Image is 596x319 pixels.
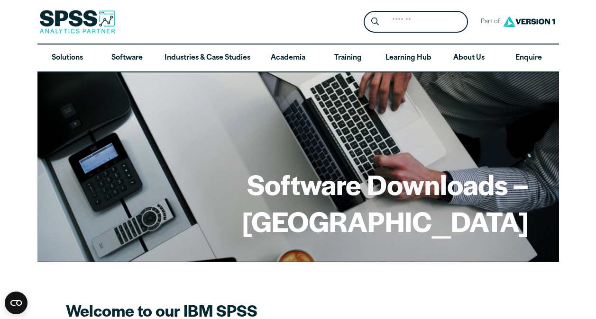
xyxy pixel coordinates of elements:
a: Enquire [499,44,559,72]
button: Open CMP widget [5,292,28,314]
a: Learning Hub [378,44,439,72]
nav: Desktop version of site main menu [37,44,559,72]
img: SPSS Analytics Partner [39,10,115,34]
form: Site Header Search Form [364,11,468,33]
svg: Search magnifying glass icon [371,18,379,26]
img: Version1 Logo [501,13,558,30]
a: Training [318,44,377,72]
button: Search magnifying glass icon [366,13,384,31]
a: Industries & Case Studies [157,44,258,72]
a: Solutions [37,44,97,72]
a: Software [97,44,157,72]
a: Academia [258,44,318,72]
span: Part of [476,15,501,29]
h1: Software Downloads – [GEOGRAPHIC_DATA] [68,166,529,239]
a: About Us [439,44,499,72]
